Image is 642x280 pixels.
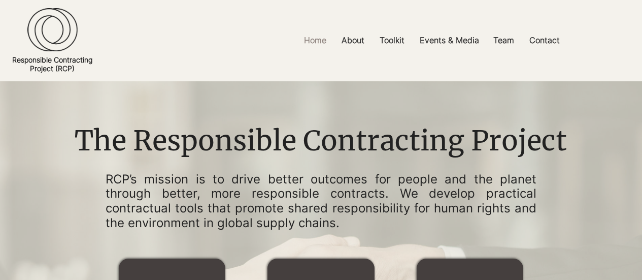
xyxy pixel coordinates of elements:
a: Events & Media [412,29,486,52]
p: RCP’s mission is to drive better outcomes for people and the planet through better, more responsi... [106,172,537,231]
p: Contact [524,29,565,52]
p: Events & Media [415,29,484,52]
p: About [336,29,369,52]
a: About [334,29,372,52]
a: Home [296,29,334,52]
p: Home [299,29,331,52]
a: Toolkit [372,29,412,52]
h1: The Responsible Contracting Project [67,122,574,161]
p: Toolkit [375,29,410,52]
p: Team [488,29,519,52]
a: Responsible ContractingProject (RCP) [12,55,92,73]
a: Team [486,29,522,52]
nav: Site [221,29,642,52]
a: Contact [522,29,567,52]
